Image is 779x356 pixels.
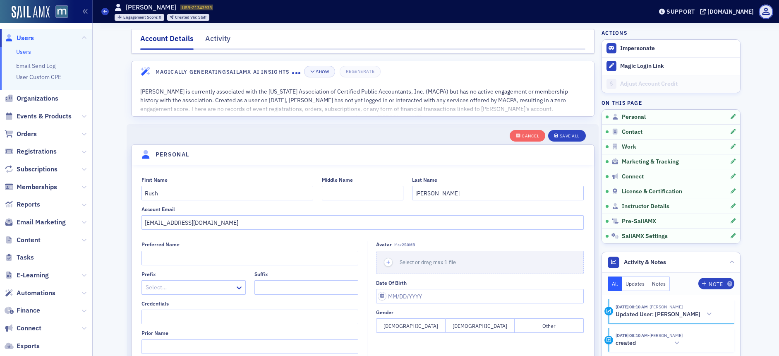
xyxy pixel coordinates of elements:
span: Select or drag max 1 file [400,259,456,265]
span: Subscriptions [17,165,58,174]
div: Cancel [522,134,539,138]
button: Notes [648,277,670,291]
img: SailAMX [55,5,68,18]
a: E-Learning [5,271,49,280]
div: Note [709,282,723,286]
div: Show [316,70,329,74]
time: 9/30/2025 08:10 AM [616,304,648,310]
span: Memberships [17,183,57,192]
input: MM/DD/YYYY [376,289,584,303]
div: Created Via: Staff [167,14,209,21]
a: Orders [5,130,37,139]
time: 9/30/2025 08:10 AM [616,332,648,338]
span: Users [17,34,34,43]
div: Staff [175,15,206,20]
a: View Homepage [50,5,68,19]
a: Email Marketing [5,218,66,227]
div: Suffix [254,271,268,277]
div: Credentials [141,301,169,307]
h1: [PERSON_NAME] [126,3,176,12]
div: Save All [560,134,580,138]
a: Registrations [5,147,57,156]
span: Activity & Notes [624,258,666,267]
span: Content [17,236,41,245]
span: Personal [622,113,646,121]
div: Account Email [141,206,175,212]
h4: Actions [602,29,627,36]
span: Engagement Score : [123,14,159,20]
button: created [616,339,683,348]
div: Activity [205,33,230,48]
span: Exports [17,342,40,351]
button: Show [304,66,335,77]
span: E-Learning [17,271,49,280]
span: Created Via : [175,14,198,20]
span: USR-21343935 [182,5,212,10]
span: Profile [759,5,773,19]
div: Creation [604,336,613,344]
button: Regenerate [340,66,381,77]
button: [DOMAIN_NAME] [700,9,757,14]
a: Tasks [5,253,34,262]
span: Organizations [17,94,58,103]
button: [DEMOGRAPHIC_DATA] [376,318,445,333]
button: Magic Login Link [602,57,740,75]
a: Content [5,236,41,245]
button: Note [698,278,734,289]
a: Events & Products [5,112,72,121]
h5: Updated User: [PERSON_NAME] [616,311,700,318]
button: Impersonate [620,45,655,52]
span: Pre-SailAMX [622,218,656,225]
span: License & Certification [622,188,682,195]
a: Users [5,34,34,43]
span: Events & Products [17,112,72,121]
div: Middle Name [322,177,353,183]
span: Registrations [17,147,57,156]
div: Gender [376,309,393,315]
button: Updated User: [PERSON_NAME] [616,310,715,319]
span: Connect [622,173,644,180]
div: Preferred Name [141,241,180,248]
div: Date of Birth [376,280,407,286]
span: Connect [17,324,41,333]
span: 250MB [402,242,415,248]
h4: Magically Generating SailAMX AI Insights [156,68,292,75]
div: Last Name [412,177,437,183]
a: Finance [5,306,40,315]
span: Work [622,143,636,151]
span: Automations [17,289,55,298]
h5: created [616,339,636,347]
span: Finance [17,306,40,315]
div: Avatar [376,241,392,248]
span: Marketing & Tracking [622,158,679,166]
div: Magic Login Link [620,63,736,70]
a: SailAMX [12,6,50,19]
button: Save All [548,130,585,142]
div: Account Details [140,33,194,50]
a: Email Send Log [16,62,55,70]
span: Justin Chase [648,332,683,338]
span: Orders [17,130,37,139]
a: Adjust Account Credit [602,75,740,93]
button: Updates [622,277,649,291]
div: Engagement Score: 0 [115,14,165,21]
a: Connect [5,324,41,333]
button: Select or drag max 1 file [376,251,584,274]
span: Contact [622,128,642,136]
button: [DEMOGRAPHIC_DATA] [446,318,515,333]
div: Activity [604,307,613,315]
a: Reports [5,200,40,209]
a: Subscriptions [5,165,58,174]
span: Email Marketing [17,218,66,227]
a: Organizations [5,94,58,103]
a: Memberships [5,183,57,192]
div: First Name [141,177,168,183]
button: Cancel [510,130,545,142]
div: Prior Name [141,330,168,336]
span: Reports [17,200,40,209]
span: Tasks [17,253,34,262]
span: SailAMX Settings [622,233,668,240]
a: Automations [5,289,55,298]
div: Support [666,8,695,15]
button: All [608,277,622,291]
